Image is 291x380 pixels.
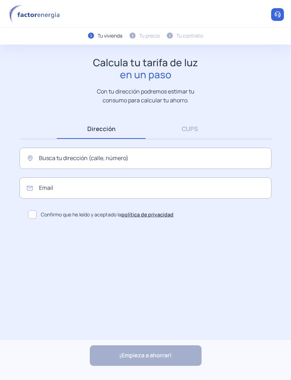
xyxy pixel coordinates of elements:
img: logo factor [7,5,64,24]
h1: Calcula tu tarifa de luz [93,57,198,80]
div: Tu vivienda [98,32,122,40]
span: en un paso [93,69,198,81]
p: Con tu dirección podremos estimar tu consumo para calcular tu ahorro. [90,87,202,104]
div: Tu precio [139,32,160,40]
a: política de privacidad [121,211,174,218]
a: CUPS [145,119,234,139]
span: Confirmo que he leído y aceptado la [41,211,174,219]
img: llamar [274,11,281,18]
a: Dirección [57,119,145,139]
div: Tu contrato [176,32,203,40]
